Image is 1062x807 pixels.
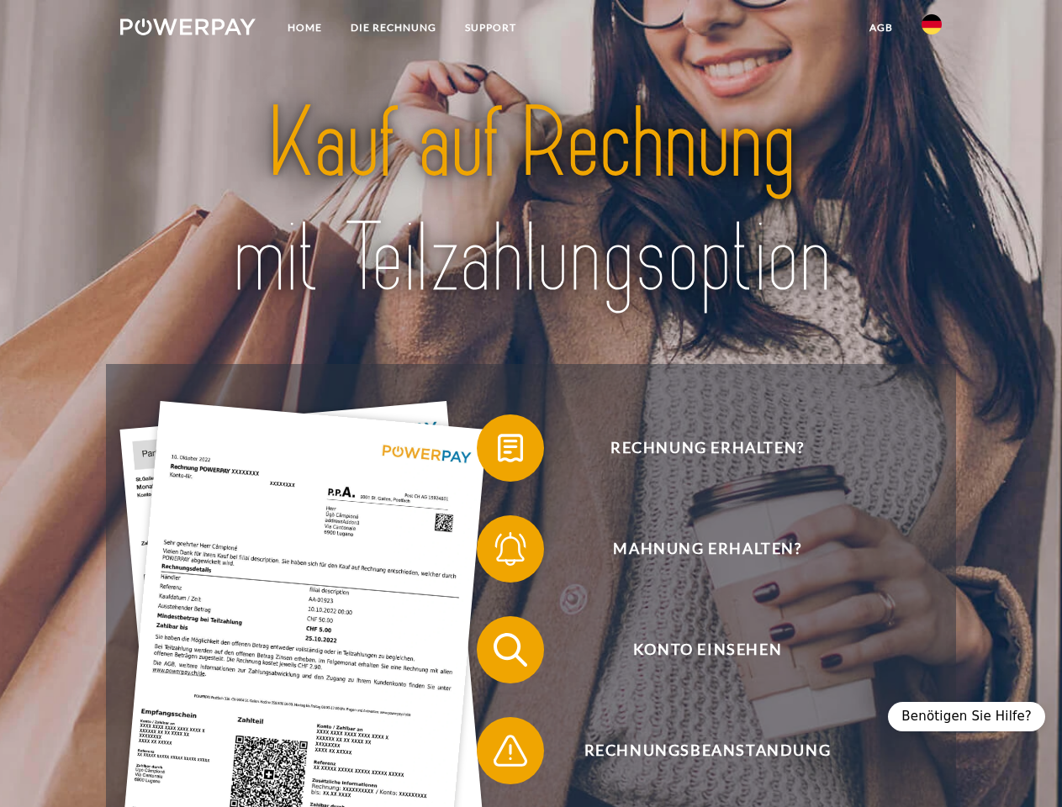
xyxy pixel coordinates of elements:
a: DIE RECHNUNG [336,13,451,43]
a: Home [273,13,336,43]
img: qb_warning.svg [489,730,531,772]
img: qb_search.svg [489,629,531,671]
img: de [922,14,942,34]
div: Benötigen Sie Hilfe? [888,702,1045,731]
span: Rechnungsbeanstandung [501,717,913,784]
img: qb_bill.svg [489,427,531,469]
button: Rechnungsbeanstandung [477,717,914,784]
span: Konto einsehen [501,616,913,683]
span: Mahnung erhalten? [501,515,913,583]
button: Konto einsehen [477,616,914,683]
img: title-powerpay_de.svg [161,81,901,322]
a: SUPPORT [451,13,531,43]
img: logo-powerpay-white.svg [120,18,256,35]
img: qb_bell.svg [489,528,531,570]
button: Rechnung erhalten? [477,414,914,482]
span: Rechnung erhalten? [501,414,913,482]
button: Mahnung erhalten? [477,515,914,583]
a: agb [855,13,907,43]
